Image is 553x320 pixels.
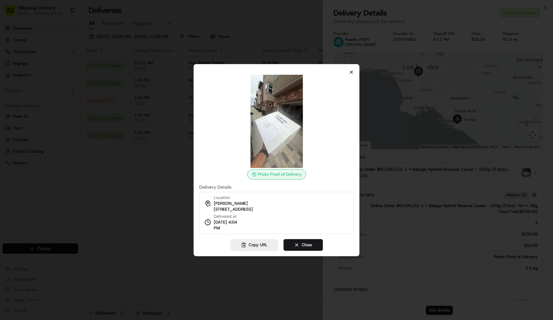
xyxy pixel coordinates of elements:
img: Nash [6,6,19,19]
div: Start new chat [29,62,106,68]
span: [PERSON_NAME] [214,201,248,206]
span: [DATE] 4:04 PM [214,219,244,231]
span: Location [214,195,230,201]
img: 1736555255976-a54dd68f-1ca7-489b-9aae-adbdc363a1c4 [6,62,18,73]
button: Copy URL [230,239,278,251]
span: • [21,100,24,105]
div: Past conversations [6,84,43,89]
button: See all [100,83,118,91]
p: Welcome 👋 [6,26,118,36]
img: 1736555255976-a54dd68f-1ca7-489b-9aae-adbdc363a1c4 [13,118,18,123]
button: Start new chat [110,64,118,72]
div: We're available if you need us! [29,68,89,73]
input: Got a question? Start typing here... [17,42,116,49]
span: Knowledge Base [13,145,49,151]
a: 💻API Documentation [52,142,106,154]
button: Close [283,239,323,251]
span: Delivered at [214,214,244,219]
span: API Documentation [61,145,104,151]
span: [STREET_ADDRESS] [214,206,253,212]
span: [DATE] [25,100,38,105]
a: 📗Knowledge Base [4,142,52,154]
img: 5e9a9d7314ff4150bce227a61376b483.jpg [14,62,25,73]
span: • [70,118,72,123]
div: 💻 [55,145,60,150]
span: [DATE] [74,118,87,123]
img: Wisdom Oko [6,112,17,124]
div: Photo Proof of Delivery [247,169,306,180]
a: Powered byPylon [46,160,78,165]
img: photo_proof_of_delivery image [230,75,323,168]
span: Pylon [64,160,78,165]
div: 📗 [6,145,12,150]
label: Delivery Details [199,185,354,189]
span: Wisdom [PERSON_NAME] [20,118,69,123]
